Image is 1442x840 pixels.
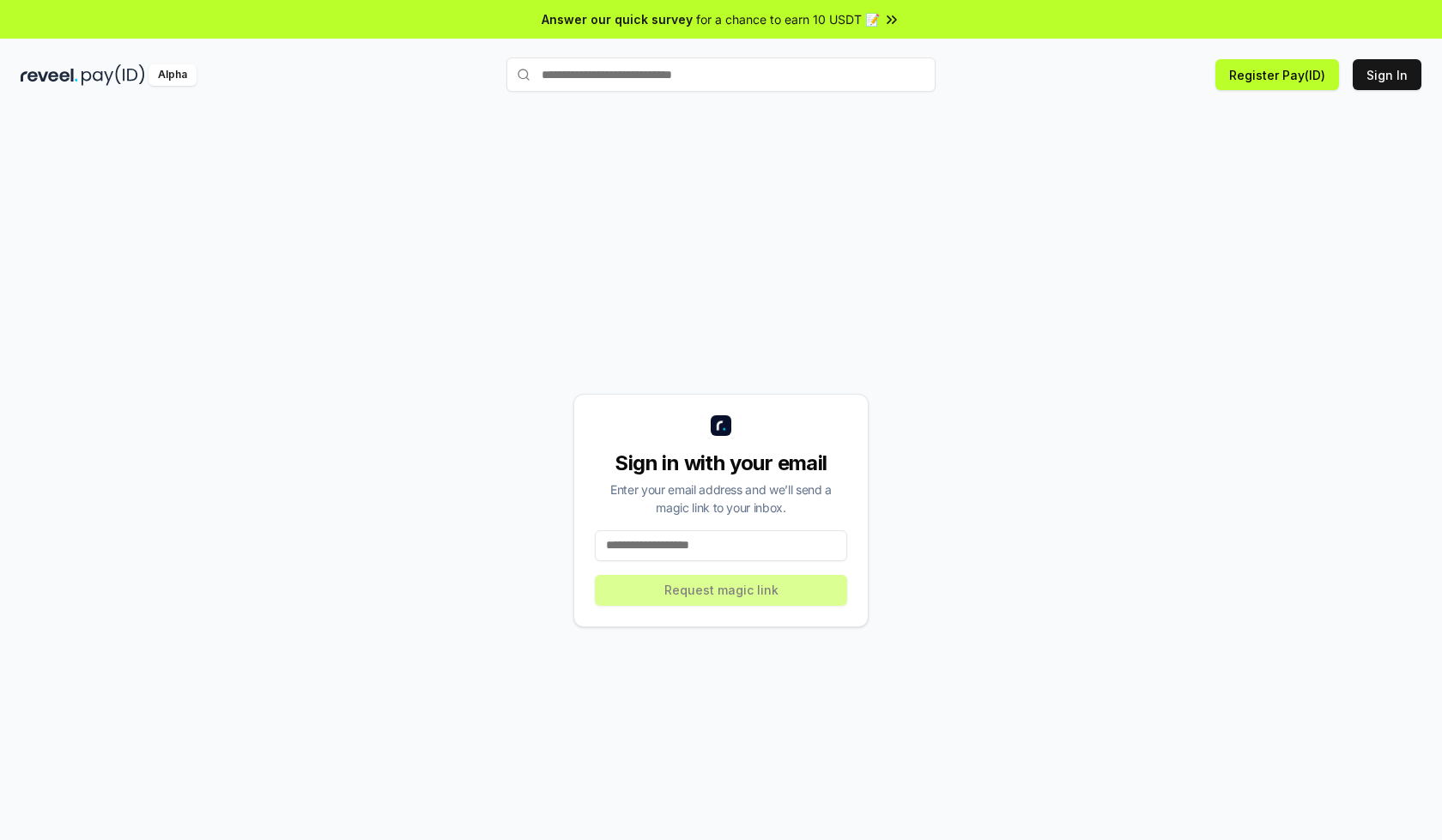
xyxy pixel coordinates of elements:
button: Sign In [1353,59,1421,90]
img: reveel_dark [21,64,78,86]
div: Enter your email address and we’ll send a magic link to your inbox. [595,480,847,517]
div: Alpha [148,64,197,86]
span: for a chance to earn 10 USDT 📝 [696,10,880,28]
span: Answer our quick survey [542,10,693,28]
div: Sign in with your email [595,450,847,477]
img: logo_small [711,415,731,436]
img: pay_id [82,64,145,86]
button: Register Pay(ID) [1215,59,1339,90]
